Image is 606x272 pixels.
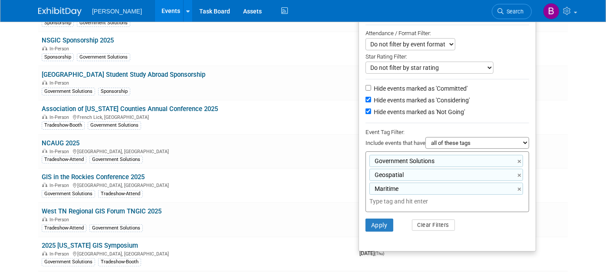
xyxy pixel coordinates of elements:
[89,224,143,232] div: Government Solutions
[42,80,47,85] img: In-Person Event
[504,8,524,15] span: Search
[42,224,86,232] div: Tradeshow-Attend
[42,147,352,154] div: [GEOGRAPHIC_DATA], [GEOGRAPHIC_DATA]
[98,258,141,266] div: Tradeshow-Booth
[366,50,529,62] div: Star Rating Filter:
[49,80,72,86] span: In-Person
[77,53,130,61] div: Government Solutions
[49,149,72,154] span: In-Person
[42,183,47,187] img: In-Person Event
[49,251,72,257] span: In-Person
[42,181,352,188] div: [GEOGRAPHIC_DATA], [GEOGRAPHIC_DATA]
[359,250,384,256] span: [DATE]
[492,4,532,19] a: Search
[42,115,47,119] img: In-Person Event
[517,170,523,180] a: ×
[366,28,529,38] div: Attendance / Format Filter:
[366,137,529,151] div: Include events that have
[42,190,95,198] div: Government Solutions
[42,121,85,129] div: Tradeshow-Booth
[42,156,86,164] div: Tradeshow-Attend
[42,242,138,249] a: 2025 [US_STATE] GIS Symposium
[42,88,95,95] div: Government Solutions
[77,19,130,27] div: Government Solutions
[42,113,352,120] div: French Lick, [GEOGRAPHIC_DATA]
[88,121,141,129] div: Government Solutions
[366,219,393,232] button: Apply
[42,173,145,181] a: GIS in the Rockies Conference 2025
[543,3,560,20] img: Buse Onen
[42,217,47,221] img: In-Person Event
[38,7,82,16] img: ExhibitDay
[366,127,529,137] div: Event Tag Filter:
[412,220,455,231] button: Clear Filters
[92,8,142,15] span: [PERSON_NAME]
[42,139,79,147] a: NCAUG 2025
[98,190,143,198] div: Tradeshow-Attend
[42,36,114,44] a: NSGIC Sponsorship 2025
[372,84,468,93] label: Hide events marked as 'Committed'
[49,46,72,52] span: In-Person
[42,258,95,266] div: Government Solutions
[42,46,47,50] img: In-Person Event
[98,88,130,95] div: Sponsorship
[42,19,74,27] div: Sponsorship
[42,149,47,153] img: In-Person Event
[375,251,384,256] span: (Thu)
[369,197,491,206] input: Type tag and hit enter
[372,108,465,116] label: Hide events marked as 'Not Going'
[42,207,161,215] a: West TN Regional GIS Forum TNGIC 2025
[373,157,435,165] span: Government Solutions
[517,184,523,194] a: ×
[89,156,143,164] div: Government Solutions
[49,115,72,120] span: In-Person
[42,71,205,79] a: [GEOGRAPHIC_DATA] Student Study Abroad Sponsorship
[373,184,399,193] span: Maritime
[49,217,72,223] span: In-Person
[49,183,72,188] span: In-Person
[517,157,523,167] a: ×
[373,170,404,179] span: Geospatial
[42,250,352,257] div: [GEOGRAPHIC_DATA], [GEOGRAPHIC_DATA]
[42,251,47,256] img: In-Person Event
[372,96,470,105] label: Hide events marked as 'Considering'
[42,105,218,113] a: Association of [US_STATE] Counties Annual Conference 2025
[42,53,74,61] div: Sponsorship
